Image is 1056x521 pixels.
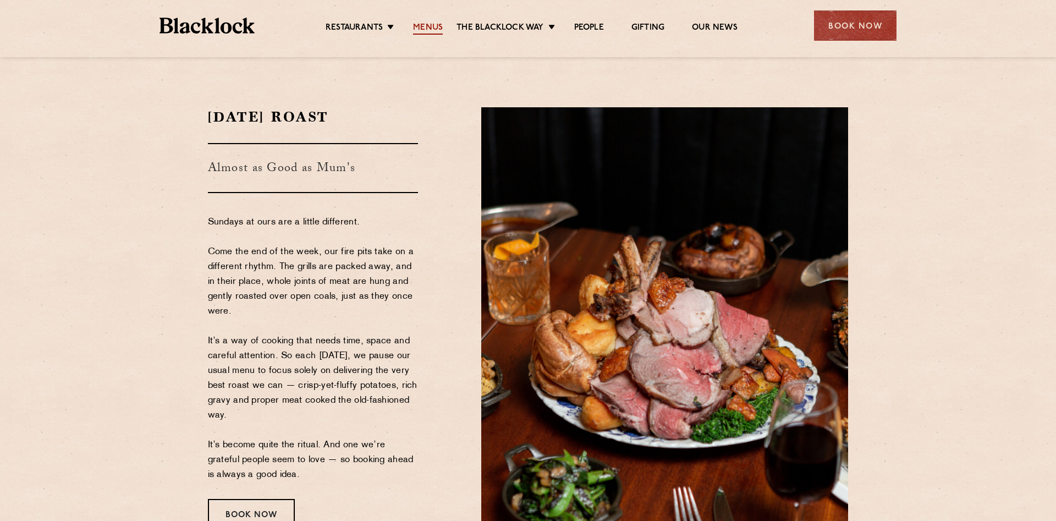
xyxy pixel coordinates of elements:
[814,10,897,41] div: Book Now
[457,23,543,35] a: The Blacklock Way
[692,23,738,35] a: Our News
[631,23,664,35] a: Gifting
[208,107,419,127] h2: [DATE] Roast
[413,23,443,35] a: Menus
[208,215,419,482] p: Sundays at ours are a little different. Come the end of the week, our fire pits take on a differe...
[326,23,383,35] a: Restaurants
[208,143,419,193] h3: Almost as Good as Mum's
[574,23,604,35] a: People
[159,18,255,34] img: BL_Textured_Logo-footer-cropped.svg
